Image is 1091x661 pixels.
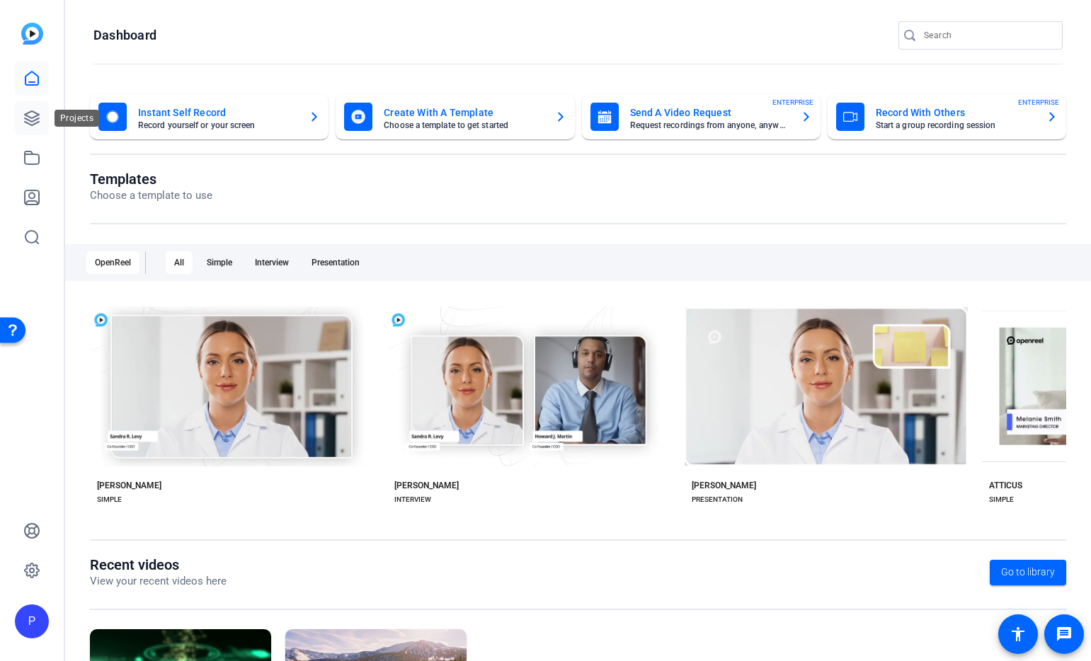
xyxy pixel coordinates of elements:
mat-card-subtitle: Start a group recording session [876,121,1035,130]
div: Presentation [303,251,368,274]
mat-card-title: Instant Self Record [138,104,297,121]
div: [PERSON_NAME] [97,480,161,491]
mat-card-title: Create With A Template [384,104,543,121]
span: ENTERPRISE [772,97,813,108]
button: Instant Self RecordRecord yourself or your screen [90,94,329,139]
mat-card-subtitle: Record yourself or your screen [138,121,297,130]
div: [PERSON_NAME] [394,480,459,491]
div: Simple [198,251,241,274]
div: SIMPLE [97,494,122,505]
mat-card-title: Send A Video Request [630,104,789,121]
div: Interview [246,251,297,274]
p: View your recent videos here [90,573,227,590]
div: [PERSON_NAME] [692,480,756,491]
mat-icon: message [1056,626,1073,643]
h1: Dashboard [93,27,156,44]
div: Projects [55,110,99,127]
a: Go to library [990,560,1066,585]
span: ENTERPRISE [1018,97,1059,108]
mat-icon: accessibility [1010,626,1027,643]
div: INTERVIEW [394,494,431,505]
img: blue-gradient.svg [21,23,43,45]
span: Go to library [1001,565,1055,580]
div: SIMPLE [989,494,1014,505]
div: All [166,251,193,274]
div: P [15,604,49,638]
mat-card-title: Record With Others [876,104,1035,121]
div: ATTICUS [989,480,1022,491]
div: OpenReel [86,251,139,274]
button: Send A Video RequestRequest recordings from anyone, anywhereENTERPRISE [582,94,821,139]
mat-card-subtitle: Choose a template to get started [384,121,543,130]
h1: Recent videos [90,556,227,573]
div: PRESENTATION [692,494,743,505]
p: Choose a template to use [90,188,212,204]
h1: Templates [90,171,212,188]
button: Create With A TemplateChoose a template to get started [336,94,574,139]
input: Search [924,27,1051,44]
mat-card-subtitle: Request recordings from anyone, anywhere [630,121,789,130]
button: Record With OthersStart a group recording sessionENTERPRISE [828,94,1066,139]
